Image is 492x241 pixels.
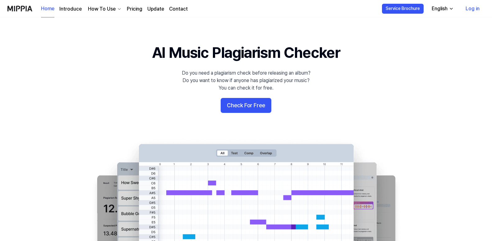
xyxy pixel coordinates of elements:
[382,4,424,14] button: Service Brochure
[182,69,310,92] div: Do you need a plagiarism check before releasing an album? Do you want to know if anyone has plagi...
[169,5,188,13] a: Contact
[41,0,54,17] a: Home
[430,5,449,12] div: English
[427,2,458,15] button: English
[59,5,82,13] a: Introduce
[221,98,271,113] button: Check For Free
[87,5,122,13] button: How To Use
[127,5,142,13] a: Pricing
[87,5,117,13] div: How To Use
[147,5,164,13] a: Update
[152,42,340,63] h1: AI Music Plagiarism Checker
